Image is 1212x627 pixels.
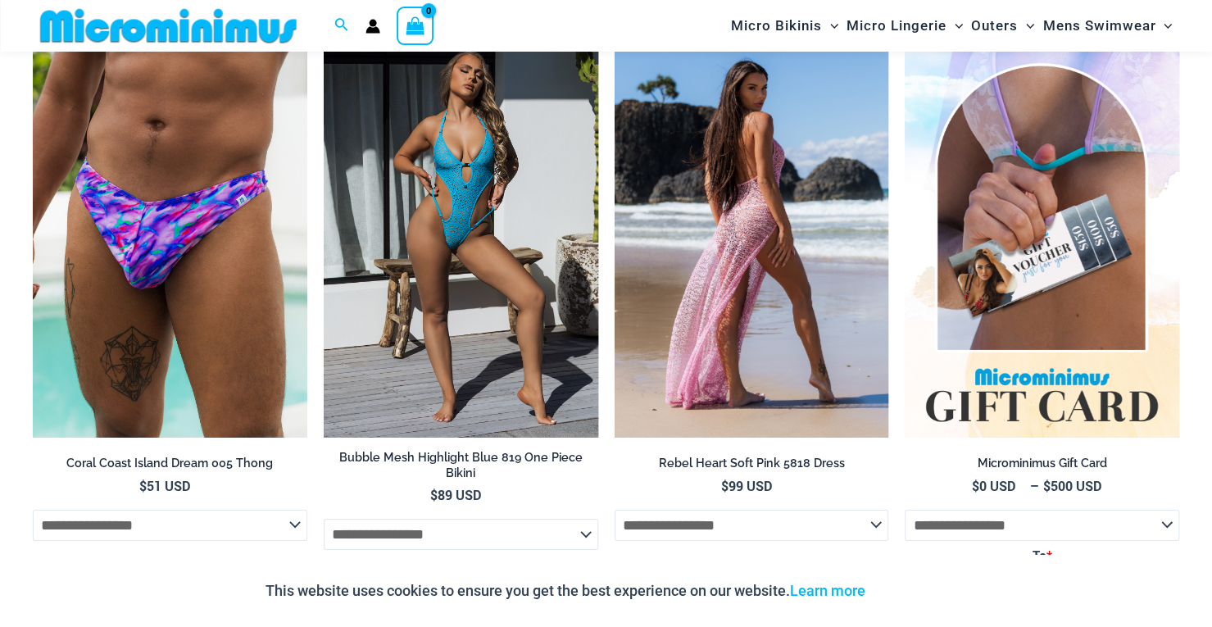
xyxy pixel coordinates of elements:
a: Micro BikinisMenu ToggleMenu Toggle [727,5,842,47]
a: Bubble Mesh Highlight Blue 819 One Piece 01Bubble Mesh Highlight Blue 819 One Piece 03Bubble Mesh... [324,26,598,438]
button: Accept [878,571,947,611]
bdi: 89 USD [430,486,481,503]
img: Rebel Heart Soft Pink 5818 Dress 04 [615,26,889,438]
span: Menu Toggle [822,5,838,47]
img: MM SHOP LOGO FLAT [34,7,303,44]
span: Menu Toggle [1018,5,1034,47]
a: Micro LingerieMenu ToggleMenu Toggle [842,5,967,47]
a: Microminimus Gift Card [905,456,1179,477]
span: $ [430,486,438,503]
bdi: 0 USD [972,477,1015,494]
a: View Shopping Cart, empty [397,7,434,44]
h2: Coral Coast Island Dream 005 Thong [33,456,307,471]
a: Rebel Heart Soft Pink 5818 Dress 01Rebel Heart Soft Pink 5818 Dress 04Rebel Heart Soft Pink 5818 ... [615,26,889,438]
h2: Microminimus Gift Card [905,456,1179,471]
a: OutersMenu ToggleMenu Toggle [967,5,1038,47]
a: Mens SwimwearMenu ToggleMenu Toggle [1038,5,1176,47]
img: Featured Gift Card [905,26,1179,438]
span: – [905,477,1179,495]
span: $ [1043,477,1051,494]
img: Coral Coast Island Dream 005 Thong 01 [33,26,307,438]
a: Coral Coast Island Dream 005 Thong 01Coral Coast Island Dream 005 Thong 02Coral Coast Island Drea... [33,26,307,438]
a: Search icon link [334,16,349,36]
span: Mens Swimwear [1042,5,1155,47]
span: Menu Toggle [946,5,963,47]
abbr: Required field [1046,547,1052,565]
a: Coral Coast Island Dream 005 Thong [33,456,307,477]
p: This website uses cookies to ensure you get the best experience on our website. [266,579,865,603]
a: Rebel Heart Soft Pink 5818 Dress [615,456,889,477]
a: Account icon link [365,19,380,34]
span: Menu Toggle [1155,5,1172,47]
span: $ [139,477,147,494]
bdi: 500 USD [1043,477,1101,494]
label: To [907,543,1177,570]
span: $ [972,477,979,494]
h2: Bubble Mesh Highlight Blue 819 One Piece Bikini [324,450,598,480]
span: Micro Lingerie [847,5,946,47]
nav: Site Navigation [724,2,1179,49]
bdi: 99 USD [720,477,771,494]
img: Bubble Mesh Highlight Blue 819 One Piece 01 [324,26,598,438]
span: Micro Bikinis [731,5,822,47]
bdi: 51 USD [139,477,190,494]
h2: Rebel Heart Soft Pink 5818 Dress [615,456,889,471]
span: Outers [971,5,1018,47]
span: $ [720,477,728,494]
a: Bubble Mesh Highlight Blue 819 One Piece Bikini [324,450,598,487]
a: Learn more [790,582,865,599]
